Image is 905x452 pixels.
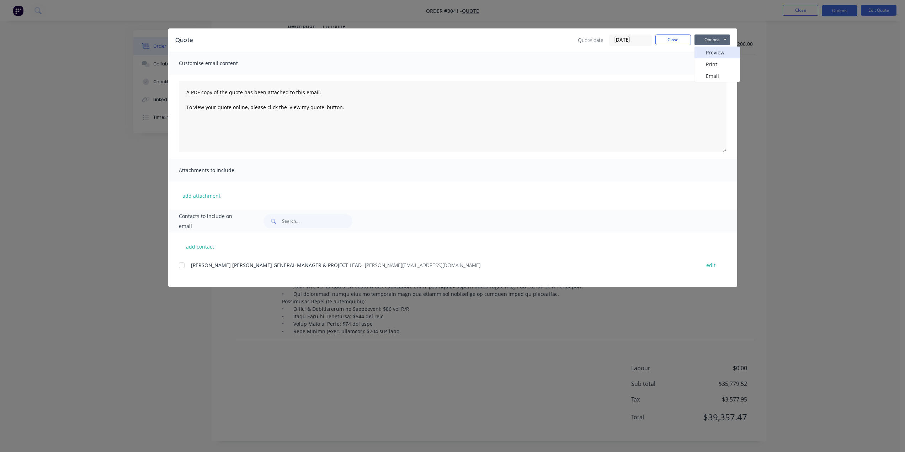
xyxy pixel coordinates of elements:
[179,211,246,231] span: Contacts to include on email
[179,58,257,68] span: Customise email content
[179,81,726,152] textarea: A PDF copy of the quote has been attached to this email. To view your quote online, please click ...
[702,260,720,270] button: edit
[655,34,691,45] button: Close
[694,70,740,82] button: Email
[694,47,740,58] button: Preview
[362,262,480,268] span: - [PERSON_NAME][EMAIL_ADDRESS][DOMAIN_NAME]
[179,190,224,201] button: add attachment
[578,36,603,44] span: Quote date
[179,165,257,175] span: Attachments to include
[694,34,730,45] button: Options
[191,262,362,268] span: [PERSON_NAME] [PERSON_NAME] GENERAL MANAGER & PROJECT LEAD
[175,36,193,44] div: Quote
[282,214,352,228] input: Search...
[179,241,222,252] button: add contact
[694,58,740,70] button: Print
